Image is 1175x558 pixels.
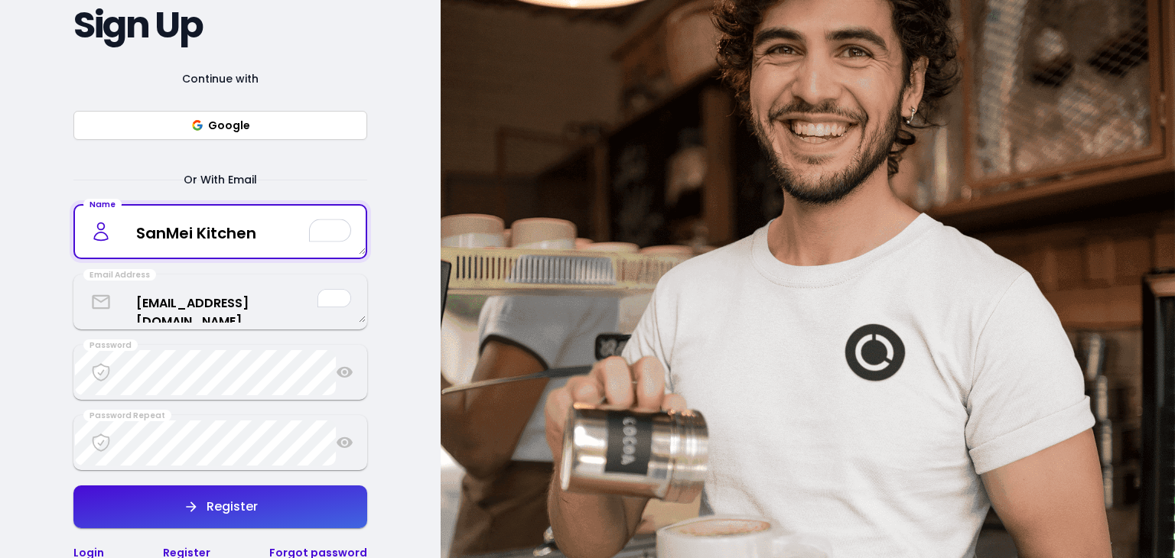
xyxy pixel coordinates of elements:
h2: Sign Up [73,11,367,39]
div: Register [199,501,258,513]
span: Or With Email [165,170,275,189]
button: Google [73,111,367,140]
div: Password Repeat [83,410,171,422]
textarea: To enrich screen reader interactions, please activate Accessibility in Grammarly extension settings [75,209,366,255]
div: Name [83,199,122,211]
div: Password [83,339,138,352]
div: Email Address [83,269,156,281]
button: Register [73,485,367,528]
span: Continue with [164,70,277,88]
textarea: To enrich screen reader interactions, please activate Accessibility in Grammarly extension settings [75,282,366,323]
